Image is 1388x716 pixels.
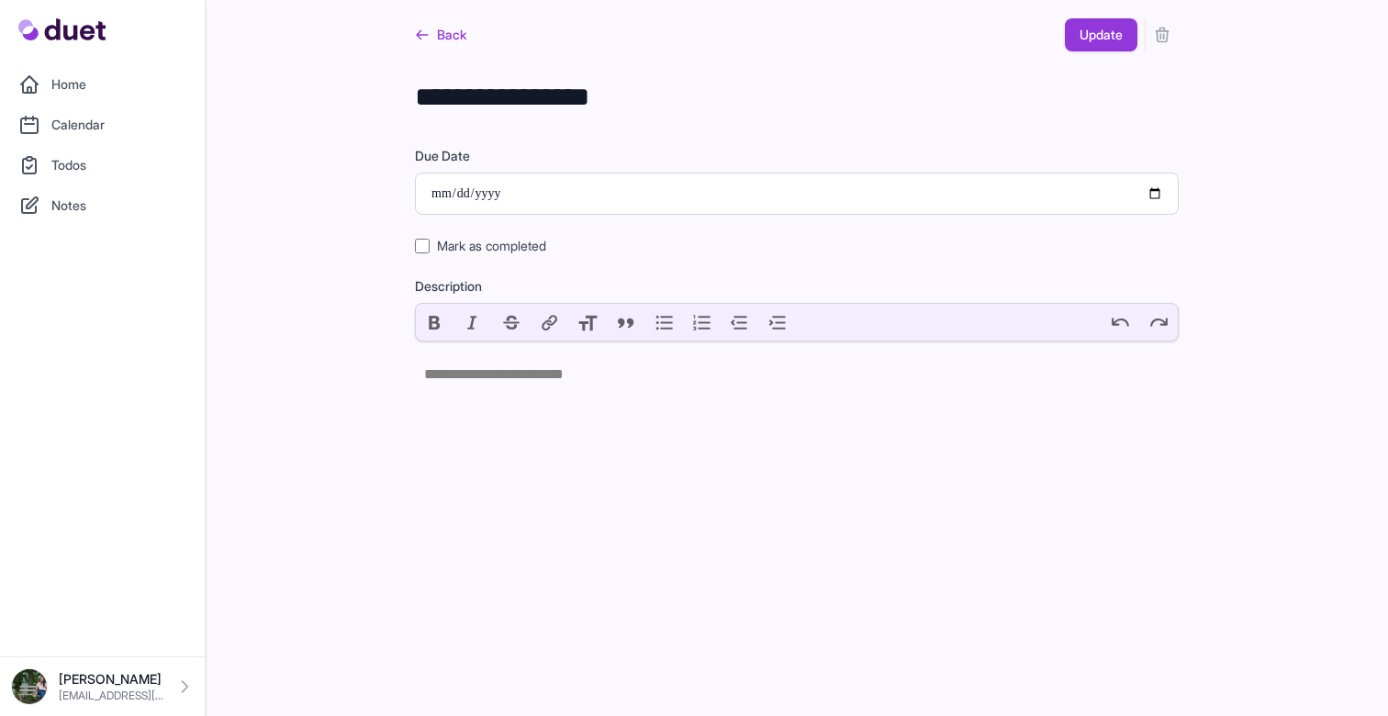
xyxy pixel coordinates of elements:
[416,304,454,341] button: Bold
[59,688,164,703] p: [EMAIL_ADDRESS][DOMAIN_NAME]
[11,66,194,103] a: Home
[415,277,1179,296] label: Description
[11,147,194,184] a: Todos
[645,304,684,341] button: Bullets
[11,668,48,705] img: DSC08576_Original.jpeg
[11,187,194,224] a: Notes
[1065,18,1137,51] button: Update
[607,304,645,341] button: Quote
[437,237,546,255] label: Mark as completed
[683,304,722,341] button: Numbers
[1102,304,1140,341] button: Undo
[454,304,493,341] button: Italic
[722,304,760,341] button: Decrease Level
[415,18,466,51] a: Back
[59,670,164,688] p: [PERSON_NAME]
[568,304,607,341] button: Heading
[415,147,1179,165] label: Due Date
[492,304,531,341] button: Strikethrough
[1139,304,1178,341] button: Redo
[11,668,194,705] a: [PERSON_NAME] [EMAIL_ADDRESS][DOMAIN_NAME]
[531,304,569,341] button: Link
[11,106,194,143] a: Calendar
[759,304,798,341] button: Increase Level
